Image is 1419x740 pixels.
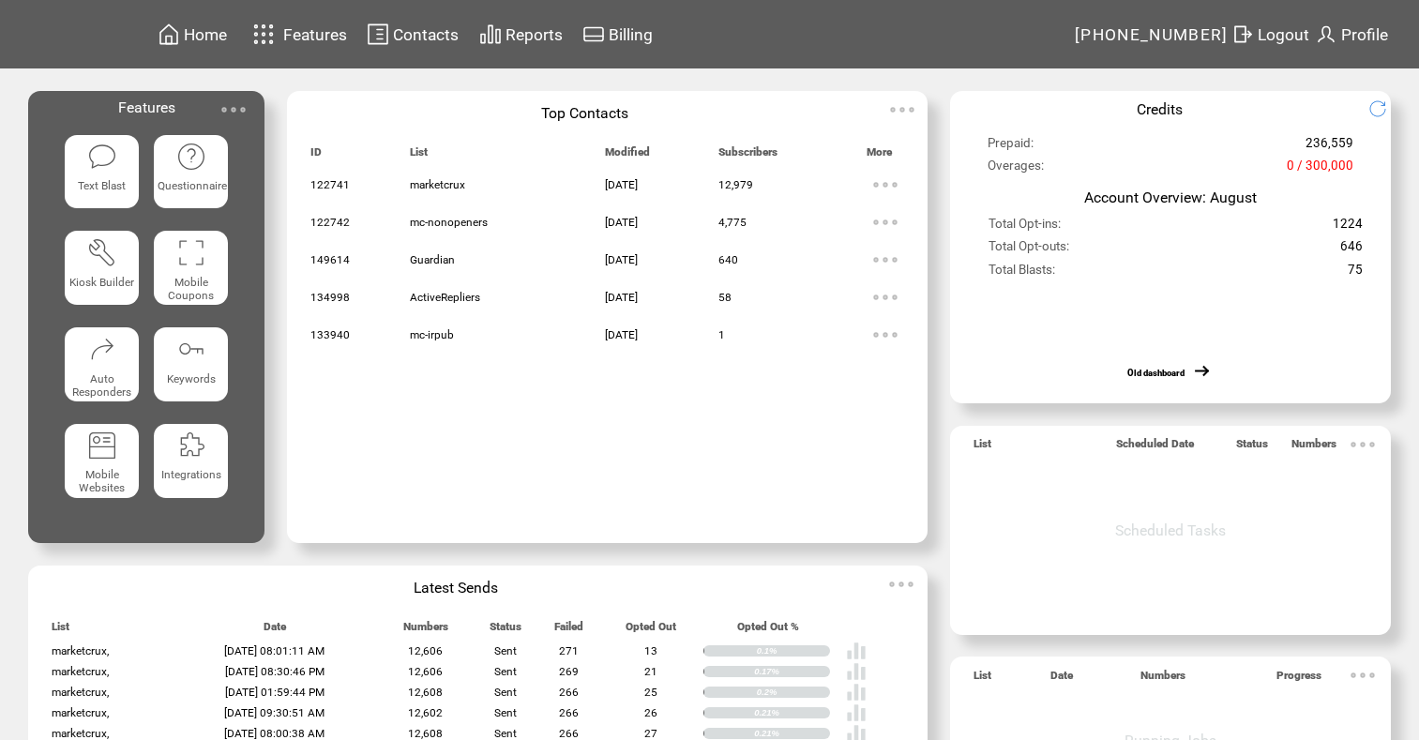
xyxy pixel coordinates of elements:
span: 75 [1348,263,1363,285]
div: 0.1% [757,645,830,657]
img: ellypsis.svg [1344,657,1381,694]
span: 1224 [1333,217,1363,239]
a: Reports [476,20,566,49]
span: 133940 [310,328,350,341]
img: ellypsis.svg [215,91,252,128]
img: refresh.png [1368,99,1401,118]
img: tool%201.svg [87,237,117,267]
img: questionnaire.svg [176,142,206,172]
img: ellypsis.svg [883,566,920,603]
span: 12,979 [718,178,753,191]
span: List [974,437,991,459]
span: Account Overview: August [1084,189,1257,206]
span: 12,608 [408,686,443,699]
span: 58 [718,291,732,304]
img: contacts.svg [367,23,389,46]
span: Numbers [1140,669,1185,690]
img: poll%20-%20white.svg [846,661,867,682]
span: mc-nonopeners [410,216,488,229]
img: coupons.svg [176,237,206,267]
span: 640 [718,253,738,266]
span: mc-irpub [410,328,454,341]
div: 0.2% [757,687,830,698]
span: 12,602 [408,706,443,719]
span: 25 [644,686,657,699]
div: 0.21% [754,728,830,739]
span: Scheduled Date [1116,437,1194,459]
span: Profile [1341,25,1388,44]
a: Home [155,20,230,49]
span: [DATE] 08:30:46 PM [225,665,325,678]
a: Text Blast [65,135,139,217]
img: text-blast.svg [87,142,117,172]
a: Logout [1229,20,1312,49]
span: 13 [644,644,657,657]
img: ellypsis.svg [867,204,904,241]
span: [DATE] [605,253,638,266]
span: [DATE] 08:01:11 AM [224,644,325,657]
a: Features [245,16,351,53]
span: 21 [644,665,657,678]
span: [DATE] 09:30:51 AM [224,706,325,719]
span: Latest Sends [414,579,498,597]
span: 12,608 [408,727,443,740]
span: Sent [494,644,517,657]
a: Kiosk Builder [65,231,139,312]
span: List [52,620,69,642]
span: Status [490,620,521,642]
span: [DATE] [605,216,638,229]
span: Contacts [393,25,459,44]
img: keywords.svg [176,334,206,364]
span: Credits [1137,100,1183,118]
span: Progress [1276,669,1321,690]
span: Text Blast [78,179,126,192]
span: 122741 [310,178,350,191]
span: Sent [494,727,517,740]
img: mobile-websites.svg [87,430,117,461]
img: ellypsis.svg [867,241,904,279]
img: ellypsis.svg [867,166,904,204]
span: 266 [559,686,579,699]
span: Mobile Websites [79,468,125,494]
span: Features [118,98,175,116]
span: [DATE] 08:00:38 AM [224,727,325,740]
span: Integrations [161,468,221,481]
span: Kiosk Builder [69,276,134,289]
span: Date [1050,669,1073,690]
span: Overages: [988,159,1044,181]
span: List [410,145,428,167]
span: [DATE] [605,291,638,304]
span: Billing [609,25,653,44]
span: Modified [605,145,650,167]
span: 266 [559,727,579,740]
a: Profile [1312,20,1391,49]
span: 1 [718,328,725,341]
span: 12,606 [408,665,443,678]
span: 149614 [310,253,350,266]
span: 266 [559,706,579,719]
span: Numbers [403,620,448,642]
a: Billing [580,20,656,49]
span: More [867,145,892,167]
img: ellypsis.svg [867,316,904,354]
a: Keywords [154,327,228,409]
span: 269 [559,665,579,678]
div: 0.17% [754,666,830,677]
span: 271 [559,644,579,657]
img: ellypsis.svg [867,279,904,316]
span: Prepaid: [988,136,1034,159]
img: exit.svg [1231,23,1254,46]
span: Reports [506,25,563,44]
span: marketcrux, [52,686,109,699]
a: Old dashboard [1127,368,1185,378]
a: Contacts [364,20,461,49]
span: Failed [554,620,583,642]
img: chart.svg [479,23,502,46]
span: Total Opt-outs: [989,239,1069,262]
a: Mobile Coupons [154,231,228,312]
span: 236,559 [1306,136,1353,159]
span: marketcrux [410,178,465,191]
span: 646 [1340,239,1363,262]
span: Scheduled Tasks [1115,521,1226,539]
span: Total Opt-ins: [989,217,1061,239]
